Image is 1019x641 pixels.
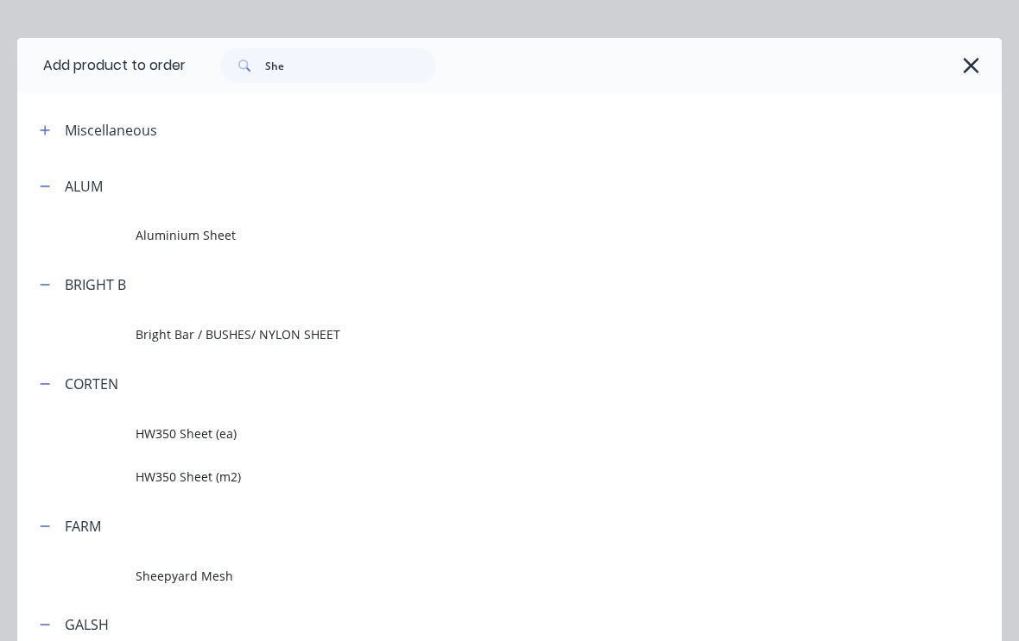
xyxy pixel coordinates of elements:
div: BRIGHT B [65,274,126,295]
div: Miscellaneous [65,120,157,141]
div: FARM [65,516,101,537]
span: HW350 Sheet (m2) [136,468,829,486]
div: ALUM [65,176,103,197]
span: Bright Bar / BUSHES/ NYLON SHEET [136,325,829,343]
span: HW350 Sheet (ea) [136,424,829,443]
span: Aluminium Sheet [136,226,829,244]
div: CORTEN [65,374,118,394]
input: Search... [265,48,436,83]
div: Add product to order [17,38,186,93]
span: Sheepyard Mesh [136,567,829,585]
div: GALSH [65,614,109,635]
